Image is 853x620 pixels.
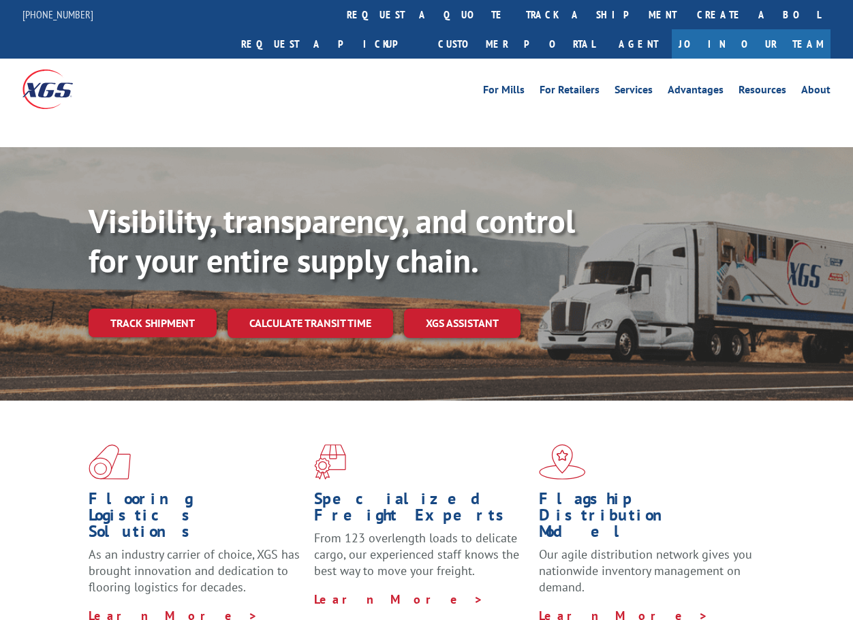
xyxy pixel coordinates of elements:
[314,444,346,480] img: xgs-icon-focused-on-flooring-red
[404,309,521,338] a: XGS ASSISTANT
[539,444,586,480] img: xgs-icon-flagship-distribution-model-red
[668,84,724,99] a: Advantages
[89,444,131,480] img: xgs-icon-total-supply-chain-intelligence-red
[89,491,304,546] h1: Flooring Logistics Solutions
[428,29,605,59] a: Customer Portal
[801,84,831,99] a: About
[540,84,600,99] a: For Retailers
[22,7,93,21] a: [PHONE_NUMBER]
[672,29,831,59] a: Join Our Team
[539,491,754,546] h1: Flagship Distribution Model
[539,546,752,595] span: Our agile distribution network gives you nationwide inventory management on demand.
[89,309,217,337] a: Track shipment
[89,200,575,281] b: Visibility, transparency, and control for your entire supply chain.
[739,84,786,99] a: Resources
[228,309,393,338] a: Calculate transit time
[231,29,428,59] a: Request a pickup
[314,591,484,607] a: Learn More >
[605,29,672,59] a: Agent
[314,530,529,591] p: From 123 overlength loads to delicate cargo, our experienced staff knows the best way to move you...
[89,546,300,595] span: As an industry carrier of choice, XGS has brought innovation and dedication to flooring logistics...
[615,84,653,99] a: Services
[483,84,525,99] a: For Mills
[314,491,529,530] h1: Specialized Freight Experts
